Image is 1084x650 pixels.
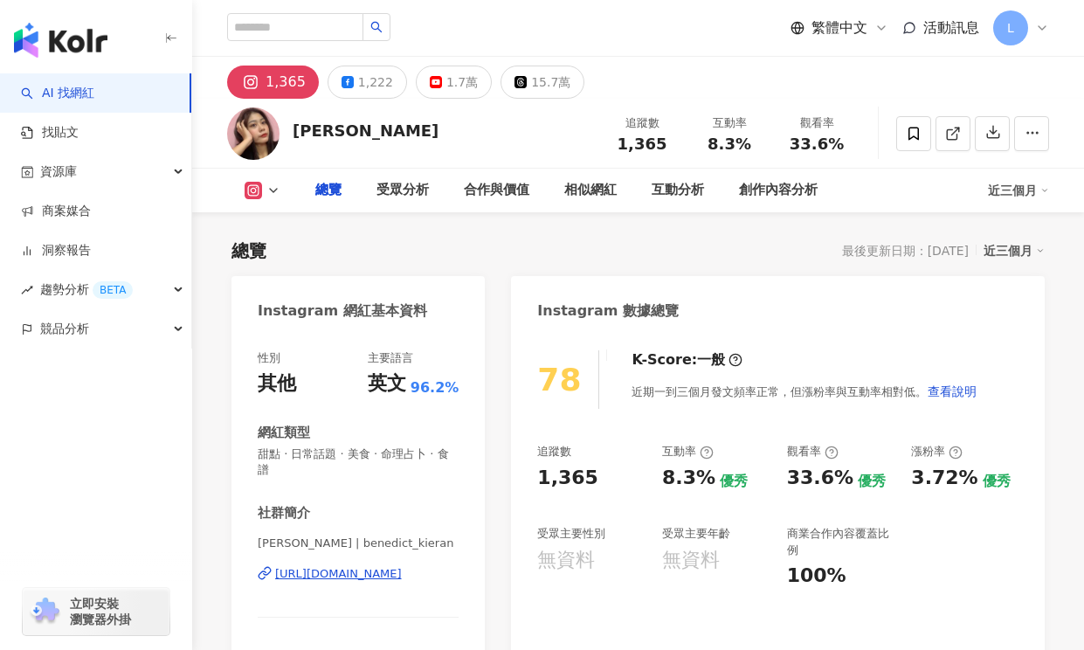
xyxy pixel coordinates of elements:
[784,114,850,132] div: 觀看率
[293,120,438,142] div: [PERSON_NAME]
[368,350,413,366] div: 主要語言
[464,180,529,201] div: 合作與價值
[328,66,407,99] button: 1,222
[739,180,818,201] div: 創作內容分析
[697,350,725,370] div: 一般
[787,563,846,590] div: 100%
[227,107,280,160] img: KOL Avatar
[40,270,133,309] span: 趨勢分析
[258,424,310,442] div: 網紅類型
[411,378,459,398] span: 96.2%
[368,370,406,398] div: 英文
[662,526,730,542] div: 受眾主要年齡
[537,547,595,574] div: 無資料
[927,374,977,409] button: 查看說明
[537,444,571,460] div: 追蹤數
[537,465,598,492] div: 1,365
[537,301,679,321] div: Instagram 數據總覽
[21,85,94,102] a: searchAI 找網紅
[652,180,704,201] div: 互動分析
[662,444,714,460] div: 互動率
[662,465,715,492] div: 8.3%
[315,180,342,201] div: 總覽
[790,135,844,153] span: 33.6%
[275,566,402,582] div: [URL][DOMAIN_NAME]
[23,588,169,635] a: chrome extension立即安裝 瀏覽器外掛
[988,176,1049,204] div: 近三個月
[983,472,1011,491] div: 優秀
[21,124,79,142] a: 找貼文
[984,239,1045,262] div: 近三個月
[923,19,979,36] span: 活動訊息
[531,70,570,94] div: 15.7萬
[787,465,853,492] div: 33.6%
[70,596,131,627] span: 立即安裝 瀏覽器外掛
[376,180,429,201] div: 受眾分析
[720,472,748,491] div: 優秀
[911,465,977,492] div: 3.72%
[911,444,963,460] div: 漲粉率
[708,135,751,153] span: 8.3%
[501,66,584,99] button: 15.7萬
[258,370,296,398] div: 其他
[446,70,478,94] div: 1.7萬
[258,350,280,366] div: 性別
[537,526,605,542] div: 受眾主要性別
[231,239,266,263] div: 總覽
[21,203,91,220] a: 商案媒合
[40,152,77,191] span: 資源庫
[618,135,667,153] span: 1,365
[662,547,720,574] div: 無資料
[632,374,977,409] div: 近期一到三個月發文頻率正常，但漲粉率與互動率相對低。
[358,70,393,94] div: 1,222
[21,284,33,296] span: rise
[14,23,107,58] img: logo
[609,114,675,132] div: 追蹤數
[787,526,894,557] div: 商業合作內容覆蓋比例
[787,444,839,460] div: 觀看率
[928,384,977,398] span: 查看說明
[21,242,91,259] a: 洞察報告
[266,70,306,94] div: 1,365
[564,180,617,201] div: 相似網紅
[370,21,383,33] span: search
[416,66,492,99] button: 1.7萬
[537,362,581,398] div: 78
[258,301,427,321] div: Instagram 網紅基本資料
[1007,18,1014,38] span: L
[842,244,969,258] div: 最後更新日期：[DATE]
[258,566,459,582] a: [URL][DOMAIN_NAME]
[258,504,310,522] div: 社群簡介
[811,18,867,38] span: 繁體中文
[258,446,459,478] span: 甜點 · 日常話題 · 美食 · 命理占卜 · 食譜
[40,309,89,349] span: 競品分析
[696,114,763,132] div: 互動率
[28,598,62,626] img: chrome extension
[632,350,742,370] div: K-Score :
[227,66,319,99] button: 1,365
[93,281,133,299] div: BETA
[258,536,459,551] span: [PERSON_NAME] | benedict_kieran
[858,472,886,491] div: 優秀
